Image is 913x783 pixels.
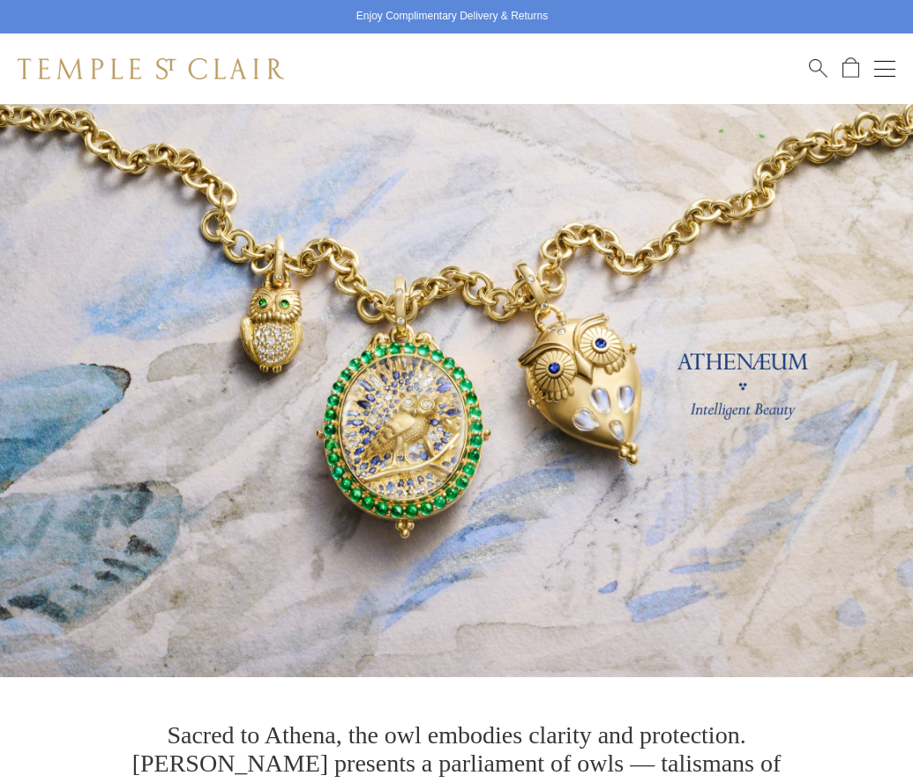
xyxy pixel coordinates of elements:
img: Temple St. Clair [18,58,284,79]
p: Enjoy Complimentary Delivery & Returns [356,8,548,26]
a: Search [809,57,827,79]
a: Open Shopping Bag [842,57,859,79]
button: Open navigation [874,58,895,79]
